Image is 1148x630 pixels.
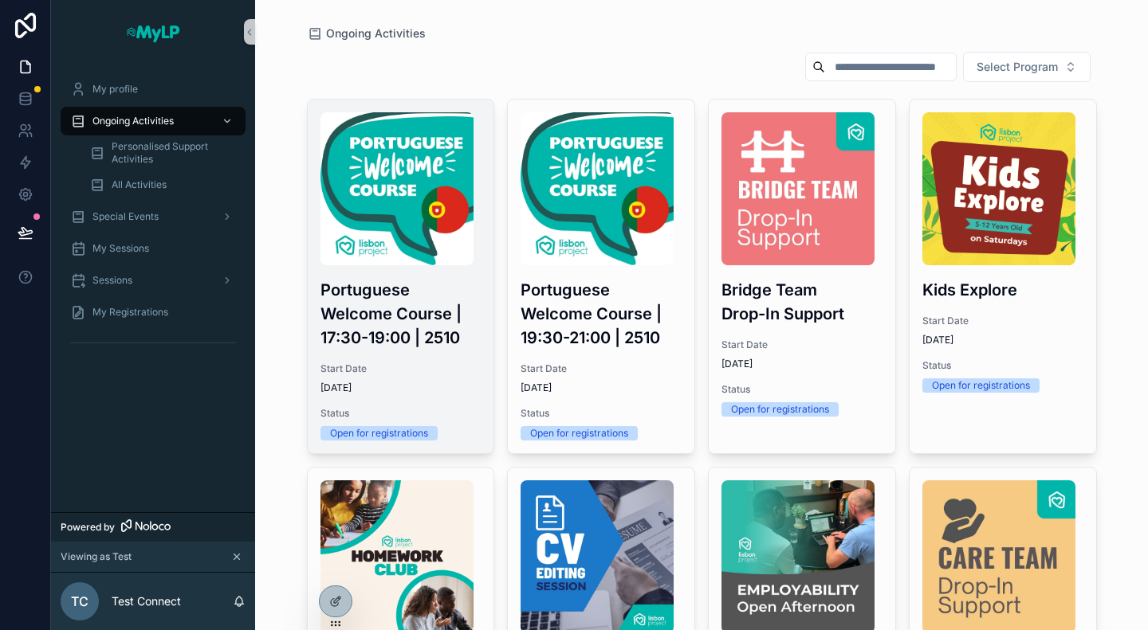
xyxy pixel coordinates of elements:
a: Ongoing Activities [307,25,426,41]
a: 1.jpgPortuguese Welcome Course | 19:30-21:00 | 2510Start Date[DATE]StatusOpen for registrations [507,99,695,454]
span: Special Events [92,210,159,223]
a: Special Events [61,202,246,231]
a: MyLP-Kids-Explore.pngKids ExploreStart Date[DATE]StatusOpen for registrations [909,99,1097,454]
a: My Registrations [61,298,246,327]
span: Status [521,407,682,420]
p: Test Connect [112,593,181,609]
span: Status [922,359,1083,372]
a: Powered by [51,512,255,542]
span: TC [71,592,88,611]
a: My profile [61,75,246,104]
span: [DATE] [320,382,482,394]
div: Open for registrations [530,426,628,440]
span: Select Program [977,59,1058,75]
span: Powered by [61,521,115,534]
button: Select Button [963,52,1091,82]
span: All Activities [112,178,167,191]
span: My profile [92,83,138,96]
span: Start Date [721,338,883,351]
img: BRIDGE.jpg [721,112,875,265]
span: [DATE] [521,382,682,394]
span: [DATE] [922,334,1083,346]
span: Status [721,383,883,396]
a: Personalised Support Activities [80,139,246,167]
span: My Registrations [92,306,168,319]
a: Sessions [61,266,246,295]
span: Ongoing Activities [326,25,426,41]
div: Open for registrations [731,402,829,417]
div: scrollable content [51,64,255,376]
a: 1.jpgPortuguese Welcome Course | 17:30-19:00 | 2510Start Date[DATE]StatusOpen for registrations [307,99,495,454]
span: Status [320,407,482,420]
img: App logo [125,19,181,45]
span: Start Date [320,362,482,375]
span: Start Date [922,315,1083,327]
div: Open for registrations [932,378,1030,393]
span: Sessions [92,274,132,287]
span: [DATE] [721,358,883,370]
img: 1.jpg [521,112,674,265]
h3: Portuguese Welcome Course | 17:30-19:00 | 2510 [320,278,482,350]
a: All Activities [80,170,246,199]
span: Personalised Support Activities [112,140,230,166]
span: Ongoing Activities [92,115,174,127]
a: My Sessions [61,234,246,263]
span: My Sessions [92,242,149,255]
a: Ongoing Activities [61,107,246,135]
div: Open for registrations [330,426,428,440]
h3: Portuguese Welcome Course | 19:30-21:00 | 2510 [521,278,682,350]
img: MyLP-Kids-Explore.png [922,112,1075,265]
h3: Bridge Team Drop-In Support [721,278,883,326]
h3: Kids Explore [922,278,1083,302]
a: BRIDGE.jpgBridge Team Drop-In SupportStart Date[DATE]StatusOpen for registrations [708,99,896,454]
img: 1.jpg [320,112,474,265]
span: Viewing as Test [61,550,132,563]
span: Start Date [521,362,682,375]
